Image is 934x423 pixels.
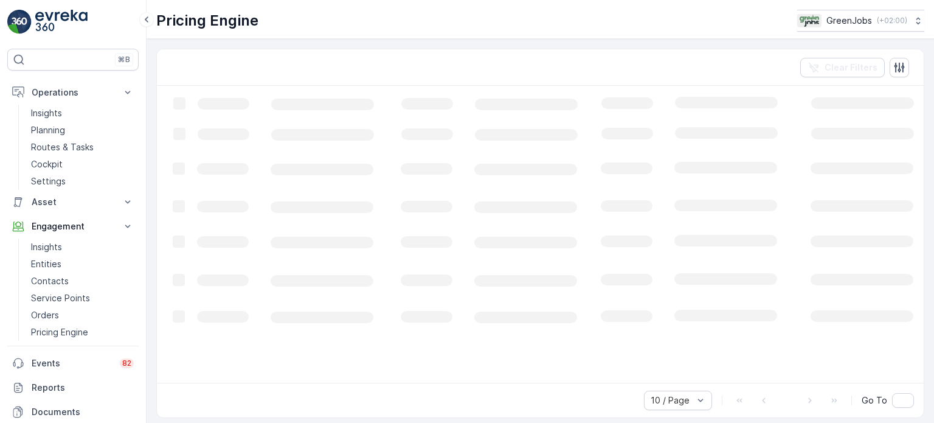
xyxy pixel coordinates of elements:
p: Orders [31,309,59,321]
p: Pricing Engine [156,11,258,30]
p: ⌘B [118,55,130,65]
button: GreenJobs(+02:00) [797,10,924,32]
p: Engagement [32,220,114,232]
p: Contacts [31,275,69,287]
p: Events [32,357,112,369]
a: Cockpit [26,156,139,173]
a: Orders [26,307,139,324]
a: Service Points [26,290,139,307]
p: Reports [32,382,134,394]
a: Insights [26,105,139,122]
p: Insights [31,241,62,253]
p: Settings [31,175,66,187]
p: 82 [122,358,131,368]
p: Clear Filters [825,61,877,74]
p: Operations [32,86,114,99]
a: Reports [7,376,139,400]
p: Service Points [31,292,90,304]
p: Entities [31,258,61,270]
a: Pricing Engine [26,324,139,341]
button: Engagement [7,214,139,239]
a: Settings [26,173,139,190]
p: Documents [32,406,134,418]
img: logo [7,10,32,34]
a: Entities [26,256,139,273]
p: Planning [31,124,65,136]
a: Contacts [26,273,139,290]
img: Green_Jobs_Logo.png [797,14,822,27]
a: Events82 [7,351,139,376]
p: Asset [32,196,114,208]
a: Planning [26,122,139,139]
a: Routes & Tasks [26,139,139,156]
p: Cockpit [31,158,63,170]
p: GreenJobs [826,15,872,27]
a: Insights [26,239,139,256]
img: logo_light-DOdMpM7g.png [35,10,88,34]
button: Operations [7,80,139,105]
p: ( +02:00 ) [877,16,907,26]
button: Clear Filters [800,58,885,77]
p: Pricing Engine [31,326,88,338]
p: Insights [31,107,62,119]
span: Go To [862,394,887,407]
p: Routes & Tasks [31,141,94,153]
button: Asset [7,190,139,214]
